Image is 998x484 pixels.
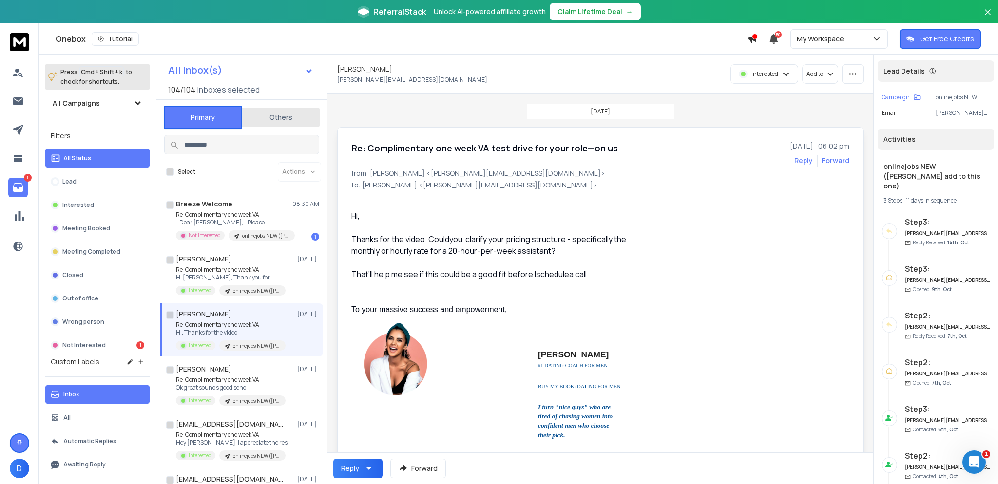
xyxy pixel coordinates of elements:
p: Re: Complimentary one week VA [176,266,286,274]
button: Get Free Credits [900,29,981,49]
span: 50 [775,31,782,38]
p: Interested [189,342,211,349]
p: onlinejobs NEW ([PERSON_NAME] add to this one) [233,287,280,295]
button: Forward [390,459,446,478]
p: My Workspace [797,34,848,44]
h6: [PERSON_NAME][EMAIL_ADDRESS][DOMAIN_NAME] [905,323,990,331]
h1: All Inbox(s) [168,65,222,75]
button: D [10,459,29,478]
p: Thanks for the video. C you clarify your pricing structure - specifically the monthly or hourly r... [351,233,636,257]
p: 08:30 AM [292,200,319,208]
p: Opened [913,379,951,387]
a: [DOMAIN_NAME] [538,450,592,461]
h1: [PERSON_NAME] [176,364,231,374]
p: Opened [913,286,952,293]
p: All Status [63,154,91,162]
p: onlinejobs NEW ([PERSON_NAME] add to this one) [233,397,280,405]
h6: [PERSON_NAME][EMAIL_ADDRESS][DOMAIN_NAME] [905,417,990,424]
span: ReferralStack [373,6,426,18]
p: [PERSON_NAME][EMAIL_ADDRESS][DOMAIN_NAME] [936,109,990,117]
p: Re: Complimentary one week VA [176,431,293,439]
h1: [PERSON_NAME] [176,309,231,319]
h1: onlinejobs NEW ([PERSON_NAME] add to this one) [883,162,988,191]
p: Interested [751,70,778,78]
button: Reply [794,156,813,166]
p: All [63,414,71,422]
button: All Inbox(s) [160,60,321,80]
button: Claim Lifetime Deal→ [550,3,641,20]
p: from: [PERSON_NAME] <[PERSON_NAME][EMAIL_ADDRESS][DOMAIN_NAME]> [351,168,849,178]
span: I turn "nice guys" who are tired of chasing women into confident men who choose their pick. [538,403,614,439]
p: [DATE] [297,310,319,318]
p: Hi [PERSON_NAME], Thank you for [176,274,286,281]
a: BUY MY BOOK: DATING FOR MEN [538,380,620,391]
span: Cmd + Shift + k [79,66,124,77]
span: → [626,7,633,17]
span: 7th, Oct [932,379,951,386]
span: 7th, Oct [947,333,967,339]
p: onlinejobs NEW ([PERSON_NAME] add to this one) [242,232,289,240]
p: Lead [62,178,77,186]
p: Interested [189,287,211,294]
p: Reply Received [913,239,969,246]
p: Meeting Completed [62,248,120,256]
p: Interested [62,201,94,209]
h6: [PERSON_NAME][EMAIL_ADDRESS][DOMAIN_NAME] [905,230,990,237]
p: Out of office [62,295,98,302]
p: Re: Complimentary one week VA [176,376,286,384]
iframe: Intercom live chat [962,450,986,474]
p: Awaiting Reply [63,461,106,468]
p: Email [882,109,897,117]
h1: Breeze Welcome [176,199,232,209]
button: Not Interested1 [45,335,150,355]
p: Closed [62,271,83,279]
p: [DATE] [297,255,319,263]
p: - Dear [PERSON_NAME], - Please [176,219,293,226]
p: to: [PERSON_NAME] <[PERSON_NAME][EMAIL_ADDRESS][DOMAIN_NAME]> [351,180,849,190]
button: Tutorial [92,32,139,46]
span: 6th, Oct [938,426,958,433]
img: AIorK4xyvWwaHTm3wss4XaNqJUXa62Rwj2Lp5rOFu3O7rjo2XtEwO5OgwiSAmtlRQk_MwhL5_a4w6eI [355,319,436,400]
button: Meeting Booked [45,219,150,238]
button: Close banner [981,6,994,29]
p: Interested [189,397,211,404]
p: Re: Complimentary one week VA [176,211,293,219]
p: Campaign [882,93,910,101]
h6: Step 2 : [905,310,990,321]
span: BUY MY BOOK: DATING FOR MEN [538,384,620,389]
p: [PERSON_NAME][EMAIL_ADDRESS][DOMAIN_NAME] [337,76,487,84]
p: [DATE] [297,475,319,483]
button: Reply [333,459,383,478]
p: Press to check for shortcuts. [60,67,132,87]
p: Lead Details [883,66,925,76]
button: Meeting Completed [45,242,150,261]
button: All Status [45,149,150,168]
button: Automatic Replies [45,431,150,451]
h6: Step 3 : [905,216,990,228]
p: That’ll help me see if this could be a good fit before I a call. [351,268,636,280]
button: Wrong person [45,312,150,332]
button: Campaign [882,93,921,101]
p: [DATE] [297,420,319,428]
button: Others [242,107,320,128]
h1: [PERSON_NAME] [337,64,392,74]
h6: Step 3 : [905,403,990,415]
p: onlinejobs NEW ([PERSON_NAME] add to this one) [936,93,990,101]
span: ould [434,234,449,244]
h3: Custom Labels [51,357,99,367]
button: Lead [45,172,150,191]
p: Get Free Credits [920,34,974,44]
div: 1 [311,233,319,241]
p: Ok great sounds good send [176,384,286,391]
span: 11 days in sequence [906,196,957,205]
p: onlinejobs NEW ([PERSON_NAME] add to this one) [233,342,280,350]
p: Meeting Booked [62,224,110,232]
h3: Inboxes selected [197,84,260,95]
div: Activities [878,129,994,150]
h6: Step 2 : [905,356,990,368]
button: Interested [45,195,150,215]
p: Automatic Replies [63,437,116,445]
p: Re: Complimentary one week VA [176,321,286,329]
p: [DATE] [297,365,319,373]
